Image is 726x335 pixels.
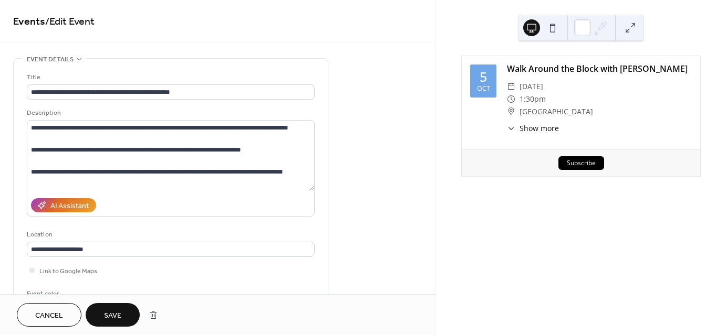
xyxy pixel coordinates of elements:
span: [DATE] [520,80,543,93]
button: AI Assistant [31,198,96,212]
span: Show more [520,123,559,134]
div: ​ [507,123,515,134]
button: Cancel [17,303,81,327]
div: Walk Around the Block with [PERSON_NAME] [507,62,692,75]
div: ​ [507,93,515,105]
div: Oct [477,85,490,92]
div: ​ [507,105,515,118]
span: Link to Google Maps [39,266,97,277]
div: AI Assistant [50,201,89,212]
div: Event color [27,288,106,299]
span: Save [104,310,121,321]
button: Save [86,303,140,327]
span: / Edit Event [45,12,95,32]
span: Cancel [35,310,63,321]
span: [GEOGRAPHIC_DATA] [520,105,593,118]
a: Events [13,12,45,32]
div: Location [27,229,313,240]
div: ​ [507,80,515,93]
div: 5 [480,70,487,83]
button: Subscribe [558,156,604,170]
button: ​Show more [507,123,559,134]
span: Event details [27,54,74,65]
div: Description [27,107,313,118]
div: Title [27,72,313,83]
span: 1:30pm [520,93,546,105]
